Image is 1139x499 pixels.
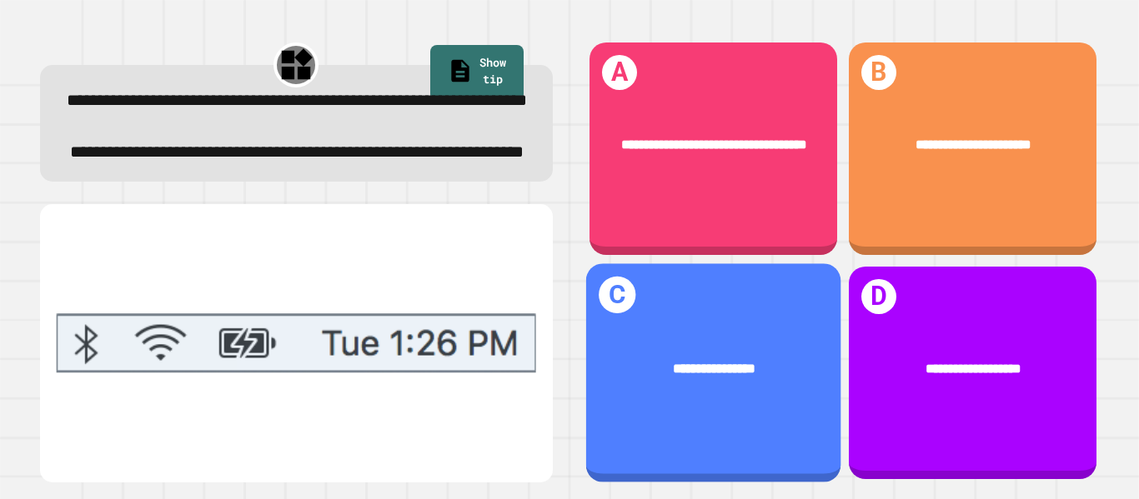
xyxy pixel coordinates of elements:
h1: C [599,277,635,313]
h1: B [861,55,897,91]
h1: A [602,55,638,91]
a: Show tip [430,45,524,101]
img: quiz-media%2FU2X43tYwoARVblBDyFhW.png [57,225,536,462]
h1: D [861,279,897,315]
